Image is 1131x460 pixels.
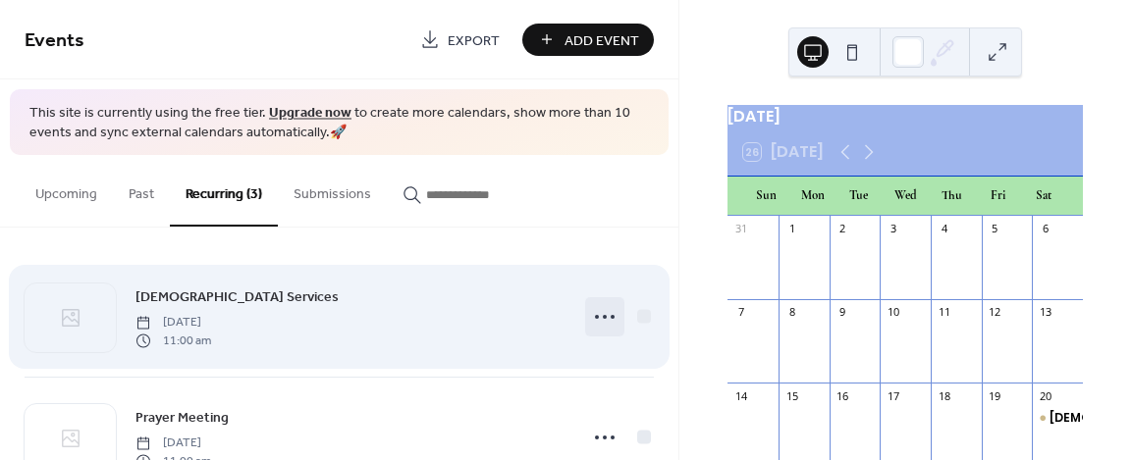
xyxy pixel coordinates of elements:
[29,104,649,142] span: This site is currently using the free tier. to create more calendars, show more than 10 events an...
[988,305,1002,320] div: 12
[135,434,211,452] span: [DATE]
[135,408,229,429] span: Prayer Meeting
[784,305,799,320] div: 8
[448,30,500,51] span: Export
[1038,222,1052,236] div: 6
[135,287,339,308] span: [DEMOGRAPHIC_DATA] Services
[1021,177,1067,216] div: Sat
[883,177,929,216] div: Wed
[269,100,351,127] a: Upgrade now
[405,24,514,56] a: Export
[988,388,1002,403] div: 19
[727,105,1083,128] div: [DATE]
[733,222,748,236] div: 31
[937,305,951,320] div: 11
[988,222,1002,236] div: 5
[733,388,748,403] div: 14
[789,177,835,216] div: Mon
[886,222,900,236] div: 3
[522,24,654,56] button: Add Event
[135,314,211,332] span: [DATE]
[835,305,850,320] div: 9
[135,285,339,308] a: [DEMOGRAPHIC_DATA] Services
[937,222,951,236] div: 4
[784,222,799,236] div: 1
[278,155,387,225] button: Submissions
[1038,305,1052,320] div: 13
[835,222,850,236] div: 2
[135,332,211,349] span: 11:00 am
[170,155,278,227] button: Recurring (3)
[937,388,951,403] div: 18
[733,305,748,320] div: 7
[835,388,850,403] div: 16
[565,30,639,51] span: Add Event
[135,406,229,429] a: Prayer Meeting
[1032,410,1083,427] div: Church Services
[113,155,170,225] button: Past
[835,177,882,216] div: Tue
[25,22,84,60] span: Events
[975,177,1021,216] div: Fri
[743,177,789,216] div: Sun
[886,388,900,403] div: 17
[784,388,799,403] div: 15
[929,177,975,216] div: Thu
[1038,388,1052,403] div: 20
[20,155,113,225] button: Upcoming
[886,305,900,320] div: 10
